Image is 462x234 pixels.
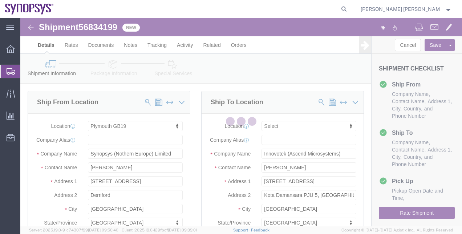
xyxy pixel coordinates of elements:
[5,4,54,15] img: logo
[251,228,269,232] a: Feedback
[360,5,452,13] button: [PERSON_NAME] [PERSON_NAME]
[168,228,197,232] span: [DATE] 09:39:01
[341,227,453,233] span: Copyright © [DATE]-[DATE] Agistix Inc., All Rights Reserved
[233,228,251,232] a: Support
[122,228,197,232] span: Client: 2025.19.0-129fbcf
[29,228,118,232] span: Server: 2025.19.0-91c74307f99
[361,5,440,13] span: Marilia de Melo Fernandes
[88,228,118,232] span: [DATE] 09:50:40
